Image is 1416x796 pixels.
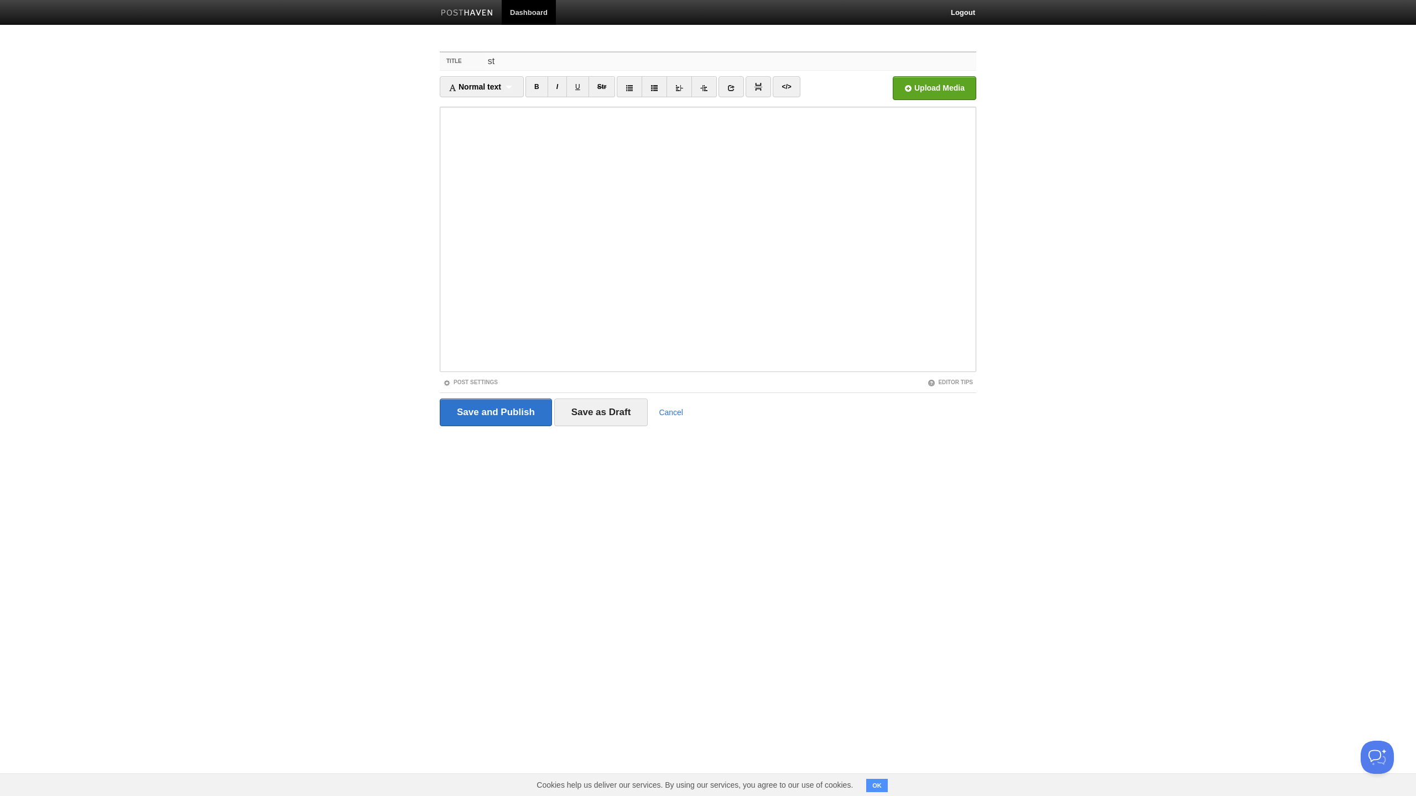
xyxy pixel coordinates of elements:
a: Editor Tips [928,379,973,385]
img: pagebreak-icon.png [754,83,762,91]
del: Str [597,83,607,91]
input: Save and Publish [440,399,552,426]
a: U [566,76,589,97]
button: OK [866,779,888,792]
a: </> [773,76,800,97]
a: I [548,76,567,97]
a: Post Settings [443,379,498,385]
a: Cancel [659,408,683,417]
label: Title [440,53,485,70]
span: Cookies help us deliver our services. By using our services, you agree to our use of cookies. [525,774,864,796]
span: Normal text [449,82,501,91]
a: Str [589,76,616,97]
a: B [525,76,548,97]
input: Save as Draft [554,399,648,426]
iframe: Help Scout Beacon - Open [1361,741,1394,774]
img: Posthaven-bar [441,9,493,18]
